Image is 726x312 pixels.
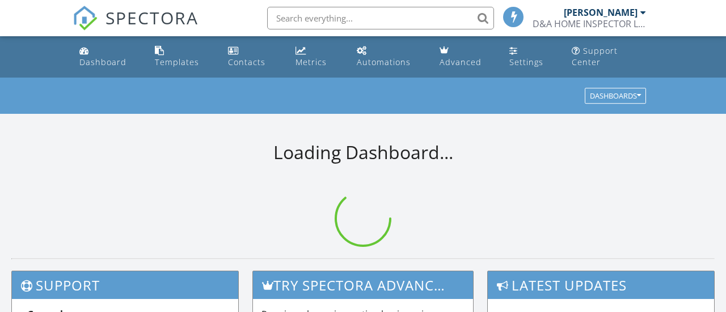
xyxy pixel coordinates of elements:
a: Automations (Basic) [352,41,426,73]
img: The Best Home Inspection Software - Spectora [73,6,98,31]
span: SPECTORA [105,6,199,29]
div: Dashboards [590,92,641,100]
div: Support Center [572,45,618,67]
h3: Latest Updates [488,271,714,299]
div: [PERSON_NAME] [564,7,638,18]
a: Support Center [567,41,651,73]
a: SPECTORA [73,15,199,39]
div: Advanced [440,57,482,67]
button: Dashboards [585,88,646,104]
h3: Try spectora advanced [DATE] [253,271,472,299]
div: Settings [509,57,543,67]
div: Contacts [228,57,265,67]
div: Automations [357,57,411,67]
a: Contacts [223,41,282,73]
a: Settings [505,41,558,73]
h3: Support [12,271,238,299]
div: Metrics [296,57,327,67]
a: Dashboard [75,41,141,73]
a: Metrics [291,41,343,73]
div: Dashboard [79,57,126,67]
div: D&A HOME INSPECTOR LLC [533,18,646,29]
a: Advanced [435,41,496,73]
div: Templates [155,57,199,67]
input: Search everything... [267,7,494,29]
a: Templates [150,41,214,73]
